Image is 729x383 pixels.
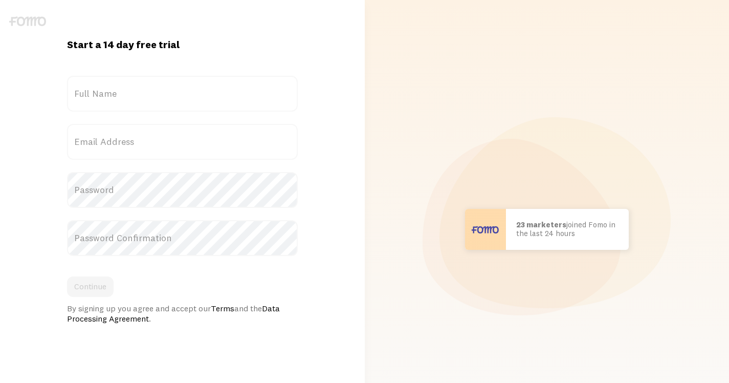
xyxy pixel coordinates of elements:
p: joined Fomo in the last 24 hours [516,221,618,238]
a: Terms [211,303,234,313]
label: Full Name [67,76,298,112]
img: fomo-logo-gray-b99e0e8ada9f9040e2984d0d95b3b12da0074ffd48d1e5cb62ac37fc77b0b268.svg [9,16,46,26]
div: By signing up you agree and accept our and the . [67,303,298,324]
a: Data Processing Agreement [67,303,280,324]
label: Password Confirmation [67,220,298,256]
img: User avatar [465,209,506,250]
label: Password [67,172,298,208]
label: Email Address [67,124,298,160]
b: 23 marketers [516,220,566,229]
h1: Start a 14 day free trial [67,38,298,51]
